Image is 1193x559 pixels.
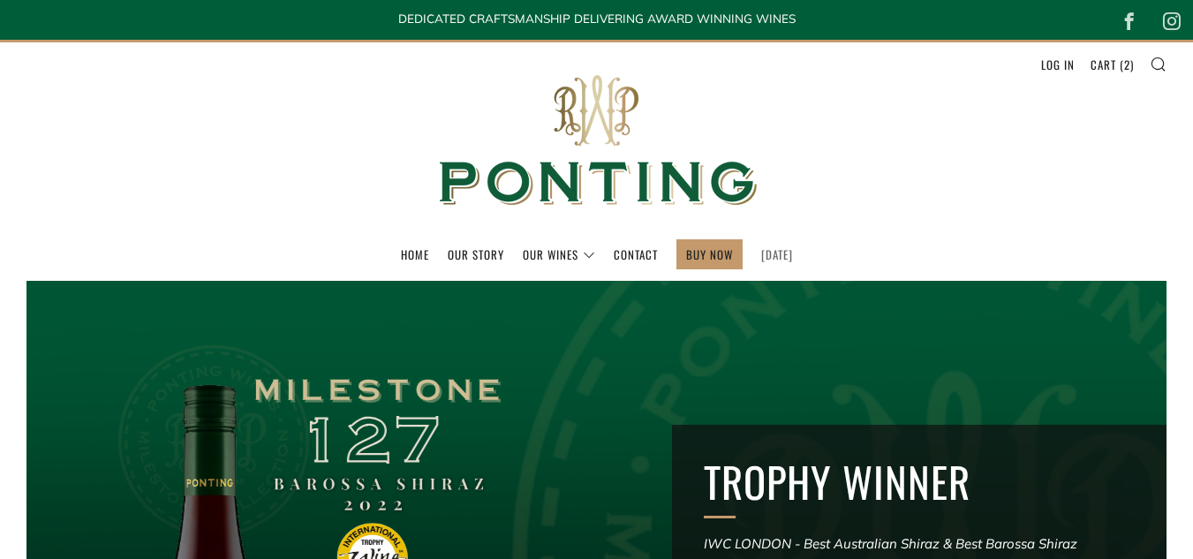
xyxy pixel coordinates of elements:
[761,240,793,268] a: [DATE]
[448,240,504,268] a: Our Story
[686,240,733,268] a: BUY NOW
[704,457,1135,508] h2: TROPHY WINNER
[420,42,774,239] img: Ponting Wines
[614,240,658,268] a: Contact
[401,240,429,268] a: Home
[1124,56,1130,73] span: 2
[1091,50,1134,79] a: Cart (2)
[1041,50,1075,79] a: Log in
[523,240,595,268] a: Our Wines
